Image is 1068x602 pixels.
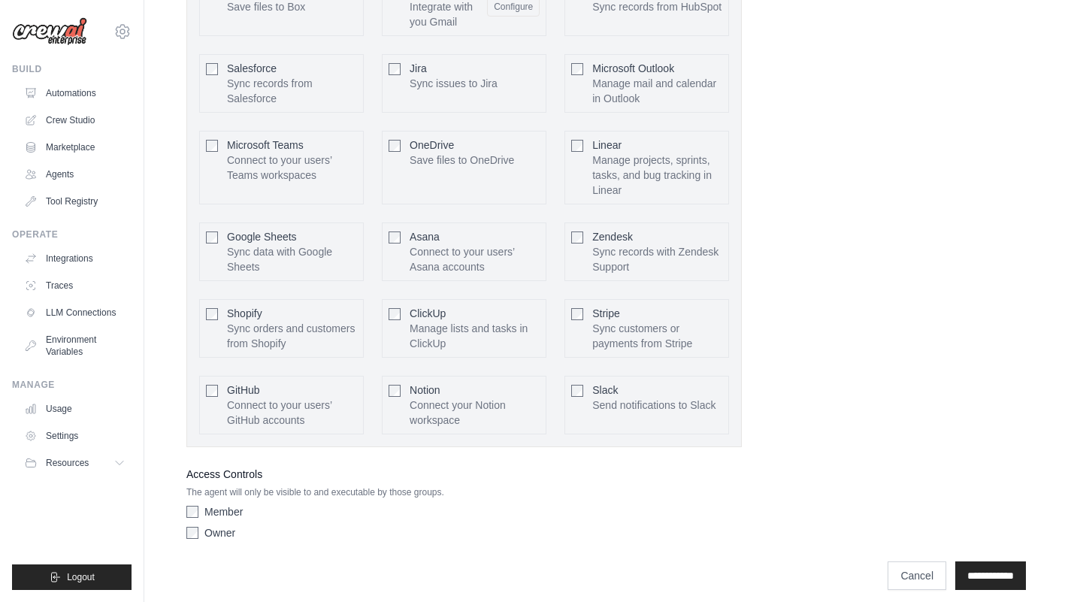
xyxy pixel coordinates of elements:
p: Sync customers or payments from Stripe [592,321,722,351]
span: Microsoft Teams [227,139,304,151]
p: Connect to your users’ GitHub accounts [227,398,357,428]
div: Operate [12,228,132,240]
span: Stripe [592,307,620,319]
p: Save files to OneDrive [410,153,514,168]
label: Access Controls [186,465,742,483]
span: Linear [592,139,622,151]
span: Notion [410,384,440,396]
p: Connect to your users’ Teams workspaces [227,153,357,183]
a: Crew Studio [18,108,132,132]
a: Cancel [888,561,946,590]
a: Settings [18,424,132,448]
button: Logout [12,564,132,590]
span: Jira [410,62,427,74]
button: Resources [18,451,132,475]
span: Logout [67,571,95,583]
span: GitHub [227,384,260,396]
p: Sync records with Zendesk Support [592,244,722,274]
span: Slack [592,384,618,396]
img: Logo [12,17,87,46]
p: Manage projects, sprints, tasks, and bug tracking in Linear [592,153,722,198]
span: OneDrive [410,139,454,151]
p: Sync records from Salesforce [227,76,357,106]
a: Marketplace [18,135,132,159]
p: Send notifications to Slack [592,398,716,413]
p: Sync issues to Jira [410,76,498,91]
span: Shopify [227,307,262,319]
label: Owner [204,525,235,540]
a: LLM Connections [18,301,132,325]
p: Connect your Notion workspace [410,398,540,428]
span: Zendesk [592,231,633,243]
span: Salesforce [227,62,277,74]
a: Integrations [18,247,132,271]
span: ClickUp [410,307,446,319]
span: Asana [410,231,440,243]
a: Environment Variables [18,328,132,364]
span: Resources [46,457,89,469]
p: Manage mail and calendar in Outlook [592,76,722,106]
p: The agent will only be visible to and executable by those groups. [186,486,742,498]
div: Build [12,63,132,75]
a: Usage [18,397,132,421]
a: Agents [18,162,132,186]
a: Automations [18,81,132,105]
p: Sync orders and customers from Shopify [227,321,357,351]
a: Tool Registry [18,189,132,213]
p: Sync data with Google Sheets [227,244,357,274]
span: Google Sheets [227,231,297,243]
p: Connect to your users’ Asana accounts [410,244,540,274]
div: Manage [12,379,132,391]
p: Manage lists and tasks in ClickUp [410,321,540,351]
label: Member [204,504,243,519]
span: Microsoft Outlook [592,62,674,74]
a: Traces [18,274,132,298]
